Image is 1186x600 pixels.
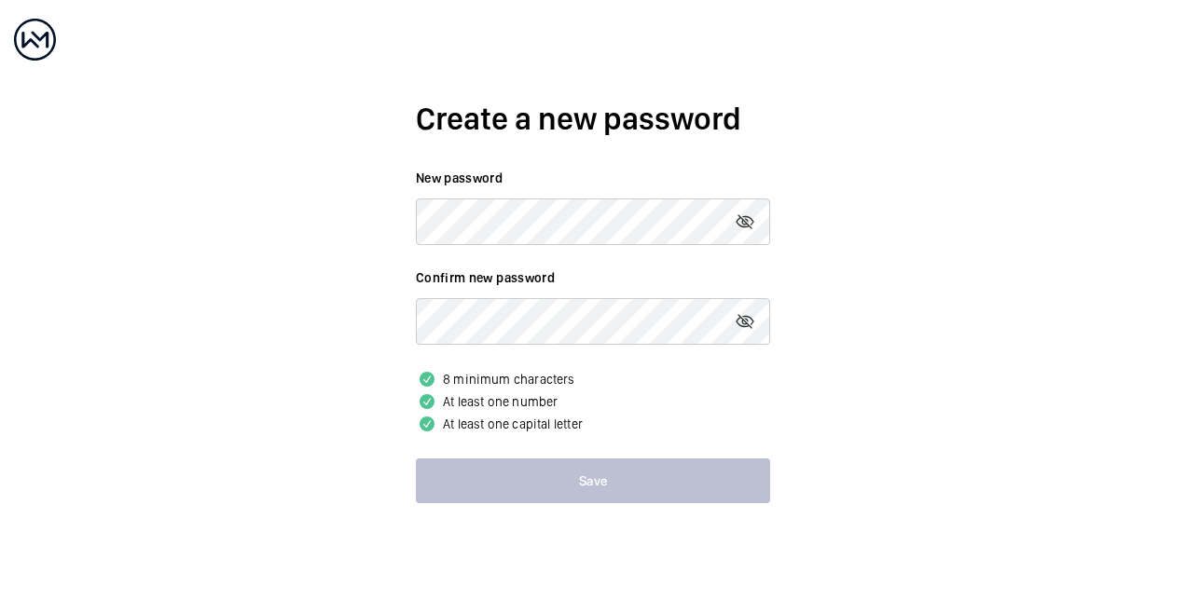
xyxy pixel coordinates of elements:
[416,268,770,287] label: Confirm new password
[416,368,770,390] p: 8 minimum characters
[416,413,770,435] p: At least one capital letter
[416,169,770,187] label: New password
[416,458,770,503] button: Save
[416,390,770,413] p: At least one number
[416,97,770,141] h2: Create a new password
